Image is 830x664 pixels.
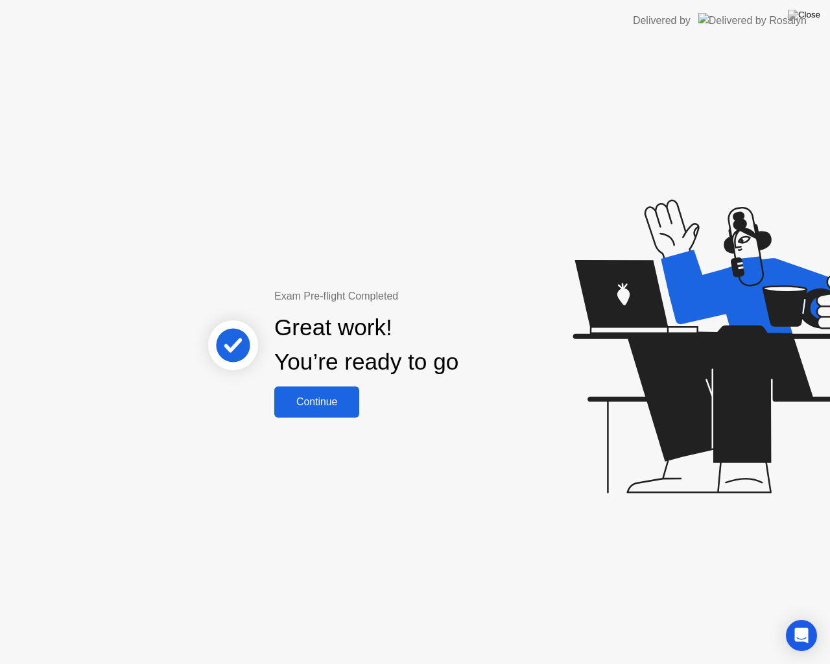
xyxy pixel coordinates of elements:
[274,289,542,304] div: Exam Pre-flight Completed
[274,311,458,379] div: Great work! You’re ready to go
[786,620,817,651] div: Open Intercom Messenger
[788,10,820,20] img: Close
[274,386,359,418] button: Continue
[278,396,355,408] div: Continue
[698,13,807,28] img: Delivered by Rosalyn
[633,13,691,29] div: Delivered by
